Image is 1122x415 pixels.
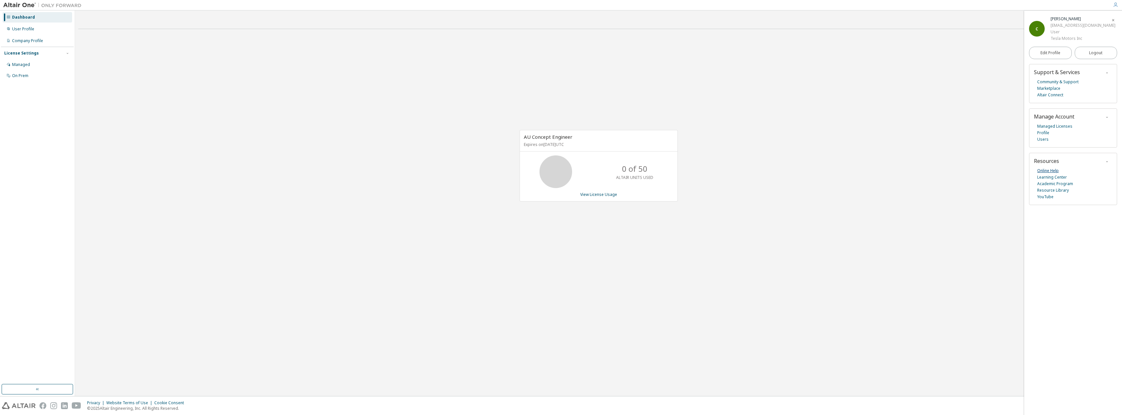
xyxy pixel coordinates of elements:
button: Logout [1075,47,1117,59]
div: Privacy [87,400,106,406]
a: Academic Program [1037,181,1073,187]
a: Edit Profile [1029,47,1072,59]
p: © 2025 Altair Engineering, Inc. All Rights Reserved. [87,406,188,411]
img: linkedin.svg [61,402,68,409]
a: Altair Connect [1037,92,1063,98]
p: 0 of 50 [622,163,647,174]
span: Support & Services [1034,69,1080,76]
div: Company Profile [12,38,43,43]
a: YouTube [1037,194,1054,200]
a: Marketplace [1037,85,1060,92]
a: Community & Support [1037,79,1079,85]
span: C [1036,26,1038,32]
div: Website Terms of Use [106,400,154,406]
div: Cookie Consent [154,400,188,406]
img: youtube.svg [72,402,81,409]
a: Profile [1037,130,1049,136]
a: Users [1037,136,1049,143]
img: altair_logo.svg [2,402,36,409]
div: User [1051,29,1115,35]
span: Logout [1089,50,1102,56]
img: instagram.svg [50,402,57,409]
div: Tesla Motors Inc [1051,35,1115,42]
div: User Profile [12,26,34,32]
a: Resource Library [1037,187,1069,194]
span: Edit Profile [1040,50,1060,56]
span: Resources [1034,157,1059,165]
div: License Settings [4,51,39,56]
span: AU Concept Engineer [524,134,572,140]
a: Learning Center [1037,174,1067,181]
img: facebook.svg [39,402,46,409]
p: Expires on [DATE] UTC [524,142,672,147]
a: View License Usage [580,192,617,197]
a: Managed Licenses [1037,123,1072,130]
img: Altair One [3,2,85,8]
div: Managed [12,62,30,67]
div: On Prem [12,73,28,78]
span: Manage Account [1034,113,1074,120]
div: Dashboard [12,15,35,20]
div: Chaitanya Prasad Nanda [1051,16,1115,22]
p: ALTAIR UNITS USED [616,175,653,180]
a: Online Help [1037,168,1059,174]
div: [EMAIL_ADDRESS][DOMAIN_NAME] [1051,22,1115,29]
